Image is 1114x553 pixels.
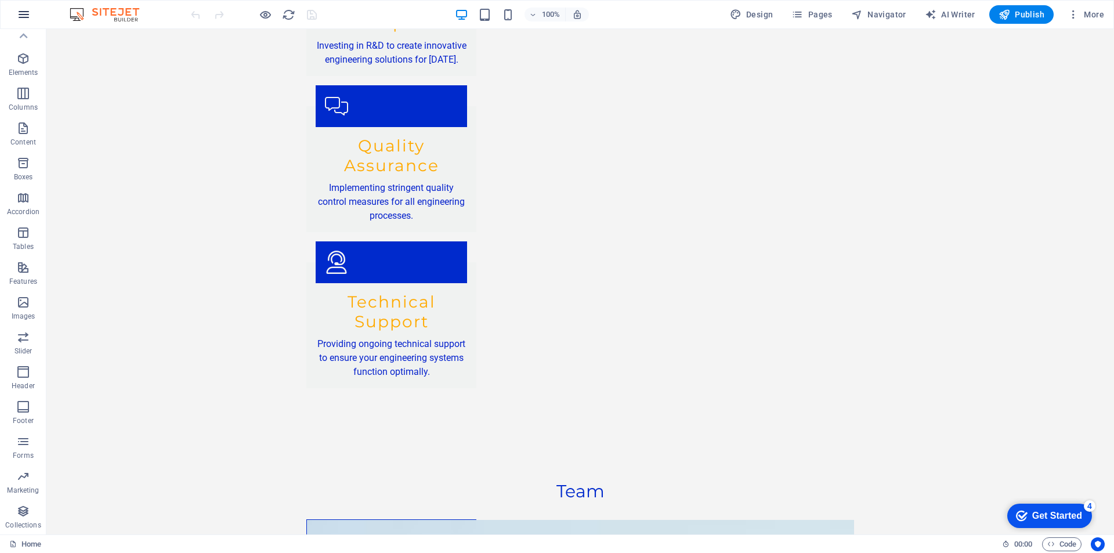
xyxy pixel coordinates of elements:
[1022,540,1024,548] span: :
[572,9,583,20] i: On resize automatically adjust zoom level to fit chosen device.
[1091,537,1105,551] button: Usercentrics
[34,13,84,23] div: Get Started
[13,416,34,425] p: Footer
[12,381,35,391] p: Header
[9,537,41,551] a: Click to cancel selection. Double-click to open Pages
[725,5,778,24] button: Design
[5,521,41,530] p: Collections
[9,103,38,112] p: Columns
[281,8,295,21] button: reload
[1047,537,1076,551] span: Code
[14,172,33,182] p: Boxes
[67,8,154,21] img: Editor Logo
[1002,537,1033,551] h6: Session time
[9,68,38,77] p: Elements
[10,138,36,147] p: Content
[282,8,295,21] i: Reload page
[989,5,1054,24] button: Publish
[1014,537,1032,551] span: 00 00
[730,9,773,20] span: Design
[999,9,1044,20] span: Publish
[920,5,980,24] button: AI Writer
[9,277,37,286] p: Features
[7,486,39,495] p: Marketing
[86,2,97,14] div: 4
[9,6,94,30] div: Get Started 4 items remaining, 20% complete
[13,451,34,460] p: Forms
[791,9,832,20] span: Pages
[1063,5,1109,24] button: More
[13,242,34,251] p: Tables
[12,312,35,321] p: Images
[542,8,560,21] h6: 100%
[725,5,778,24] div: Design (Ctrl+Alt+Y)
[1042,537,1082,551] button: Code
[525,8,566,21] button: 100%
[851,9,906,20] span: Navigator
[847,5,911,24] button: Navigator
[1068,9,1104,20] span: More
[787,5,837,24] button: Pages
[925,9,975,20] span: AI Writer
[7,207,39,216] p: Accordion
[15,346,32,356] p: Slider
